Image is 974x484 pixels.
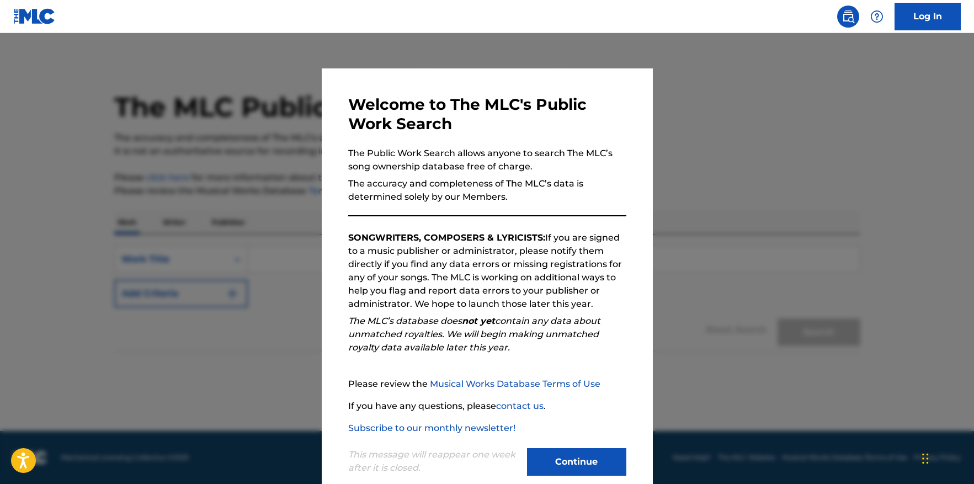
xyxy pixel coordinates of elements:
strong: SONGWRITERS, COMPOSERS & LYRICISTS: [348,232,545,243]
button: Continue [527,448,626,476]
p: If you have any questions, please . [348,400,626,413]
iframe: Chat Widget [919,431,974,484]
em: The MLC’s database does contain any data about unmatched royalties. We will begin making unmatche... [348,316,600,353]
img: MLC Logo [13,8,56,24]
a: Subscribe to our monthly newsletter! [348,423,515,433]
h3: Welcome to The MLC's Public Work Search [348,95,626,134]
div: Drag [922,442,929,475]
p: The accuracy and completeness of The MLC’s data is determined solely by our Members. [348,177,626,204]
a: Public Search [837,6,859,28]
img: search [842,10,855,23]
a: contact us [496,401,544,411]
img: help [870,10,883,23]
p: This message will reappear one week after it is closed. [348,448,520,475]
a: Musical Works Database Terms of Use [430,379,600,389]
a: Log In [895,3,961,30]
div: Help [866,6,888,28]
p: Please review the [348,377,626,391]
p: If you are signed to a music publisher or administrator, please notify them directly if you find ... [348,231,626,311]
strong: not yet [462,316,495,326]
p: The Public Work Search allows anyone to search The MLC’s song ownership database free of charge. [348,147,626,173]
